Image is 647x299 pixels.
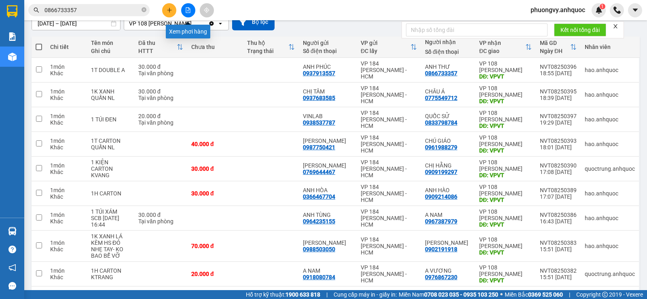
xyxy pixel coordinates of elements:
div: Chưa thu [191,44,239,50]
div: CHÂU Á [425,88,471,95]
button: file-add [181,3,195,17]
span: | [569,290,570,299]
div: 1 món [50,113,83,119]
div: HTTT [138,48,177,54]
div: 15:51 [DATE] [540,274,577,280]
div: 1 món [50,162,83,169]
div: DĐ: VPVT [479,197,532,203]
div: 1H CARTON KTRANG [91,267,130,280]
div: 1T CARTON QUẤN NL [91,138,130,151]
sup: 1 [600,4,605,9]
svg: Clear value [208,20,215,27]
span: close-circle [142,7,146,12]
span: close [613,23,618,29]
div: DĐ: VPVT [479,98,532,104]
div: 1 món [50,138,83,144]
div: 0976867230 [425,274,457,280]
img: icon-new-feature [595,6,603,14]
div: 1H CARTON [91,190,130,197]
div: A VƯƠNG [425,267,471,274]
div: 0909214086 [425,193,457,200]
div: 0902191918 [425,246,457,252]
span: copyright [602,292,608,297]
div: DĐ: VPVT [479,147,532,154]
div: 1 TÚI XÁM [91,208,130,215]
div: 20.000 đ [191,271,239,277]
div: Tại văn phòng [138,95,183,101]
div: Khác [50,119,83,126]
div: Khác [50,193,83,200]
div: A NAM [303,267,353,274]
strong: 1900 633 818 [285,291,320,298]
div: 0987750421 [303,144,335,151]
div: VP 108 [PERSON_NAME] [479,264,532,277]
div: Số điện thoại [303,48,353,54]
div: 1T DOUBLE A [91,67,130,73]
div: VP gửi [361,40,410,46]
div: 1 món [50,240,83,246]
div: Khác [50,218,83,225]
div: VP 108 [PERSON_NAME] [479,134,532,147]
div: 1K XANH LÁ KÈM HS ĐỎ [91,233,130,246]
div: VP 184 [PERSON_NAME] - HCM [361,159,417,178]
div: Số điện thoại [425,49,471,55]
div: Khác [50,274,83,280]
div: DĐ: VPVT [479,123,532,129]
div: Khác [50,246,83,252]
div: 15:51 [DATE] [540,246,577,252]
div: ĐC giao [479,48,525,54]
span: aim [204,7,209,13]
div: hao.anhquoc [585,190,635,197]
div: VP 184 [PERSON_NAME] - HCM [361,184,417,203]
div: 0909199297 [425,169,457,175]
div: hao.anhquoc [585,116,635,123]
div: 1 KIỆN CARTON KVANG [91,159,130,178]
div: 30.000 đ [191,190,239,197]
div: Tại văn phòng [138,70,183,76]
div: Khác [50,144,83,151]
div: CHỊ HẰNG [425,162,471,169]
div: VP 184 [PERSON_NAME] - HCM [361,236,417,256]
div: ANH DUY [303,138,353,144]
div: Khác [50,70,83,76]
div: 40.000 đ [191,141,239,147]
img: warehouse-icon [8,227,17,235]
div: ANH THƯ [425,64,471,70]
div: VP 108 [PERSON_NAME] [479,85,532,98]
div: DĐ: VPVT [479,73,532,80]
span: search [34,7,39,13]
th: Toggle SortBy [536,36,581,58]
img: solution-icon [8,32,17,41]
div: Nhân viên [585,44,635,50]
div: hao.anhquoc [585,141,635,147]
span: phuongvy.anhquoc [524,5,592,15]
span: caret-down [632,6,639,14]
div: Đã thu [138,40,177,46]
div: VP 184 [PERSON_NAME] - HCM [361,134,417,154]
div: VP 184 [PERSON_NAME] - HCM [361,60,417,80]
div: 0961988279 [425,144,457,151]
div: ANH KHÁNH [303,240,353,246]
div: NVT08250383 [540,240,577,246]
div: VP 108 [PERSON_NAME] [479,208,532,221]
div: 30.000 đ [138,88,183,95]
div: 1 TÚI ĐEN [91,116,130,123]
span: message [8,282,16,290]
div: NVT08250397 [540,113,577,119]
span: 1 [601,4,604,9]
strong: 0369 525 060 [528,291,563,298]
div: 0937683585 [303,95,335,101]
div: 70.000 đ [191,243,239,249]
th: Toggle SortBy [243,36,299,58]
div: NHẸ TAY- KO BAO BỂ VỠ [91,246,130,259]
div: quoctrung.anhquoc [585,165,635,172]
div: DĐ: VPVT [479,221,532,228]
div: 30.000 đ [191,165,239,172]
div: Trạng thái [247,48,288,54]
div: hao.anhquoc [585,91,635,98]
div: VP 184 [PERSON_NAME] - HCM [361,110,417,129]
div: Người nhận [425,39,471,45]
span: Cung cấp máy in - giấy in: [334,290,397,299]
div: CHỊ TÂM [303,88,353,95]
